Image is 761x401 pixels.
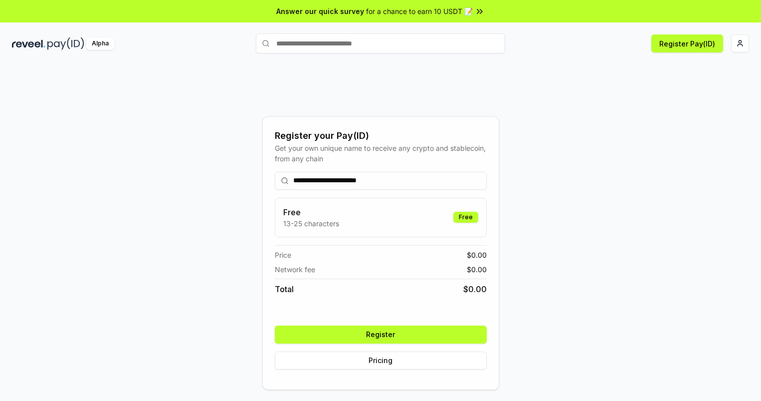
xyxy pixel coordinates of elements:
[12,37,45,50] img: reveel_dark
[651,34,723,52] button: Register Pay(ID)
[283,206,339,218] h3: Free
[366,6,473,16] span: for a chance to earn 10 USDT 📝
[453,212,478,223] div: Free
[275,250,291,260] span: Price
[467,264,487,275] span: $ 0.00
[276,6,364,16] span: Answer our quick survey
[275,264,315,275] span: Network fee
[47,37,84,50] img: pay_id
[467,250,487,260] span: $ 0.00
[463,283,487,295] span: $ 0.00
[275,283,294,295] span: Total
[86,37,114,50] div: Alpha
[275,326,487,344] button: Register
[275,352,487,370] button: Pricing
[275,129,487,143] div: Register your Pay(ID)
[275,143,487,164] div: Get your own unique name to receive any crypto and stablecoin, from any chain
[283,218,339,229] p: 13-25 characters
